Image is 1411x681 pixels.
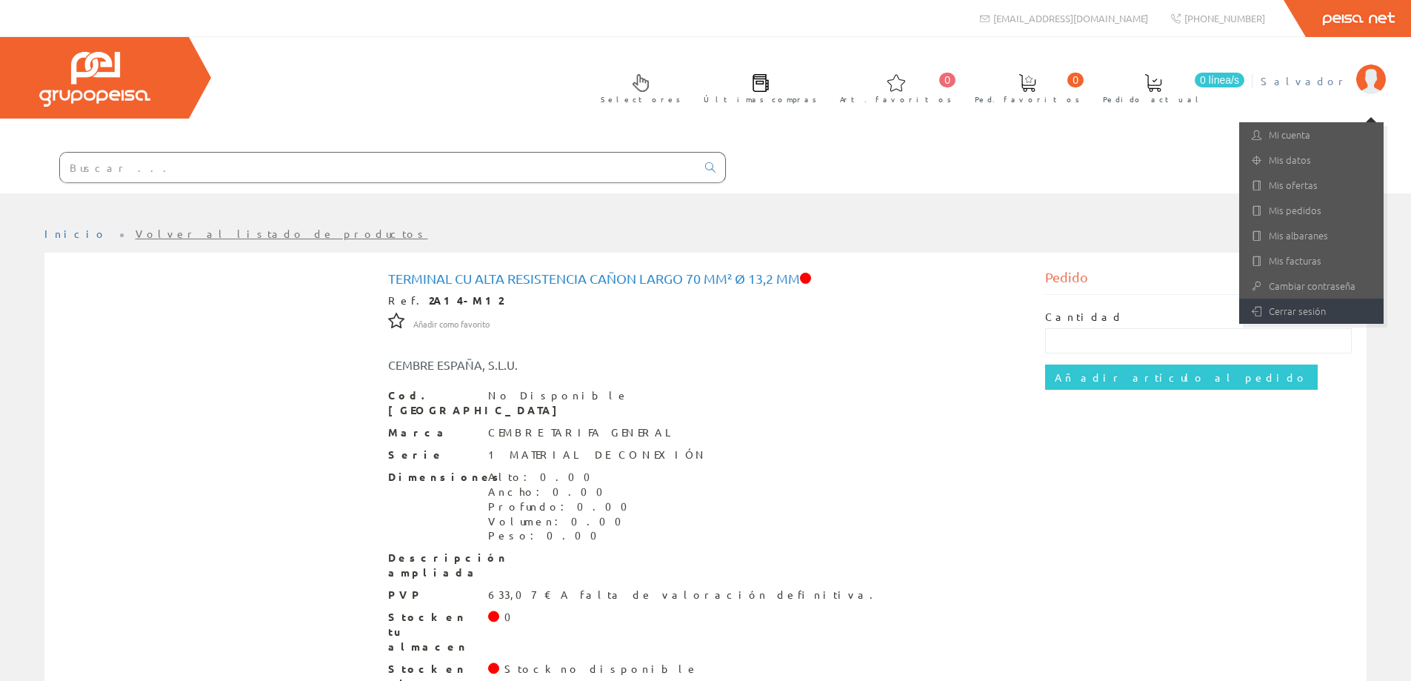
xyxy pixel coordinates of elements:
[504,610,520,625] div: 0
[1045,310,1124,325] label: Cantidad
[601,92,681,107] span: Selectores
[488,514,636,529] div: Volumen: 0.00
[1239,248,1384,273] a: Mis facturas
[488,485,636,499] div: Ancho: 0.00
[136,227,428,240] a: Volver al listado de productos
[975,92,1080,107] span: Ped. favoritos
[1239,299,1384,324] a: Cerrar sesión
[840,92,952,107] span: Art. favoritos
[1103,92,1204,107] span: Pedido actual
[1184,12,1265,24] span: [PHONE_NUMBER]
[1239,223,1384,248] a: Mis albaranes
[388,610,477,654] span: Stock en tu almacen
[1239,198,1384,223] a: Mis pedidos
[388,271,1024,286] h1: TERMINAL CU ALTA RESISTENCIA CAÑON LARGO 70 MM² Ø 13,2 MM
[1261,62,1386,76] a: Salvador
[704,92,817,107] span: Últimas compras
[39,52,150,107] img: Grupo Peisa
[388,388,477,418] span: Cod. [GEOGRAPHIC_DATA]
[488,499,636,514] div: Profundo: 0.00
[388,425,477,440] span: Marca
[388,588,477,602] span: PVP
[586,62,688,113] a: Selectores
[488,470,636,485] div: Alto: 0.00
[60,153,696,182] input: Buscar ...
[1239,147,1384,173] a: Mis datos
[377,356,761,373] div: CEMBRE ESPAÑA, S.L.U.
[388,470,477,485] span: Dimensiones
[1088,62,1248,113] a: 0 línea/s Pedido actual
[488,388,629,403] div: No Disponible
[1239,173,1384,198] a: Mis ofertas
[44,227,107,240] a: Inicio
[488,448,707,462] div: 1 MATERIAL DE CONEXIÓN
[993,12,1148,24] span: [EMAIL_ADDRESS][DOMAIN_NAME]
[1261,73,1349,88] span: Salvador
[504,662,698,677] div: Stock no disponible
[1239,273,1384,299] a: Cambiar contraseña
[1239,122,1384,147] a: Mi cuenta
[1045,365,1318,390] input: Añadir artículo al pedido
[388,551,477,580] span: Descripción ampliada
[488,588,882,602] div: 633,07 € A falta de valoración definitiva.
[1195,73,1244,87] span: 0 línea/s
[689,62,824,113] a: Últimas compras
[1045,268,1352,295] div: Pedido
[488,425,678,440] div: CEMBRE TARIFA GENERAL
[413,316,490,330] a: Añadir como favorito
[1067,73,1084,87] span: 0
[939,73,955,87] span: 0
[488,528,636,543] div: Peso: 0.00
[429,293,503,307] strong: 2A14-M12
[388,448,477,462] span: Serie
[388,293,1024,308] div: Ref.
[413,319,490,330] span: Añadir como favorito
